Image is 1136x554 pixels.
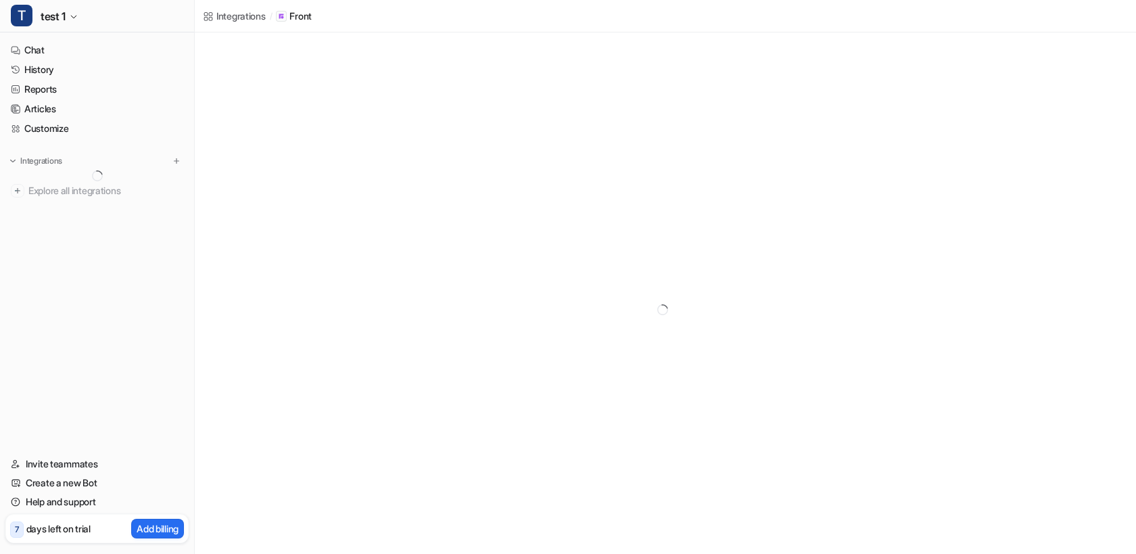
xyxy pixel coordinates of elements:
[5,119,189,138] a: Customize
[26,522,91,536] p: days left on trial
[5,80,189,99] a: Reports
[137,522,179,536] p: Add billing
[8,156,18,166] img: expand menu
[11,5,32,26] span: T
[172,156,181,166] img: menu_add.svg
[41,7,66,26] span: test 1
[276,9,312,23] a: Front iconFront
[203,9,266,23] a: Integrations
[28,180,183,202] span: Explore all integrations
[15,524,19,536] p: 7
[5,41,189,60] a: Chat
[5,492,189,511] a: Help and support
[20,156,62,166] p: Integrations
[5,99,189,118] a: Articles
[289,9,312,23] p: Front
[5,455,189,474] a: Invite teammates
[278,13,285,20] img: Front icon
[5,60,189,79] a: History
[270,10,273,22] span: /
[11,184,24,198] img: explore all integrations
[5,154,66,168] button: Integrations
[216,9,266,23] div: Integrations
[5,474,189,492] a: Create a new Bot
[131,519,184,538] button: Add billing
[5,181,189,200] a: Explore all integrations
